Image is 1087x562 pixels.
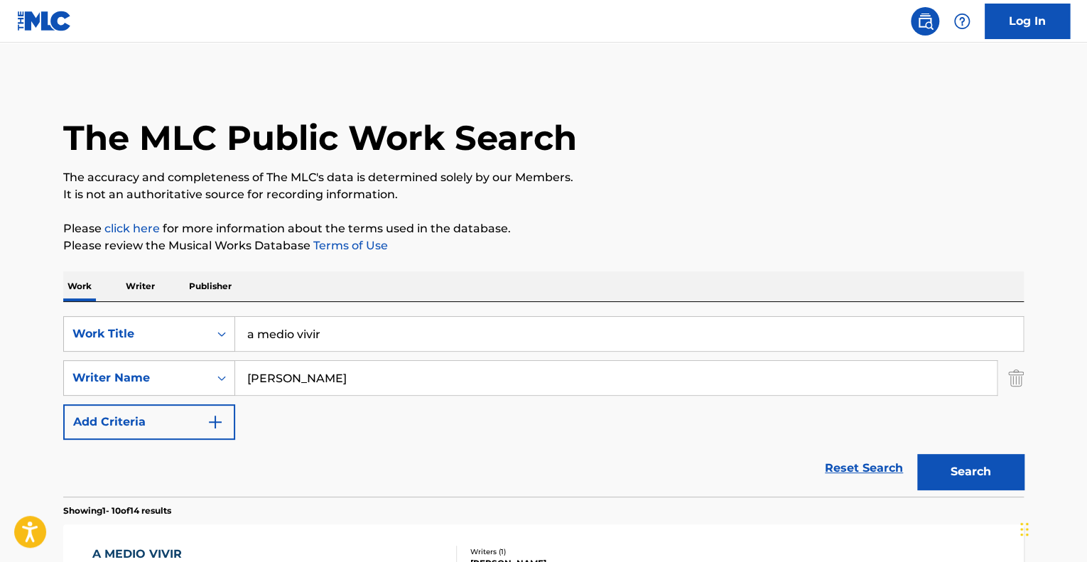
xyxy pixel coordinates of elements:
img: help [953,13,970,30]
div: Help [948,7,976,36]
p: Publisher [185,271,236,301]
p: Please for more information about the terms used in the database. [63,220,1024,237]
button: Search [917,454,1024,490]
div: Drag [1020,508,1029,551]
p: The accuracy and completeness of The MLC's data is determined solely by our Members. [63,169,1024,186]
img: Delete Criterion [1008,360,1024,396]
a: Log In [985,4,1070,39]
p: Please review the Musical Works Database [63,237,1024,254]
h1: The MLC Public Work Search [63,117,577,159]
div: Writer Name [72,369,200,387]
img: search [916,13,934,30]
p: Writer [121,271,159,301]
p: It is not an authoritative source for recording information. [63,186,1024,203]
button: Add Criteria [63,404,235,440]
p: Showing 1 - 10 of 14 results [63,504,171,517]
div: Work Title [72,325,200,342]
a: Reset Search [818,453,910,484]
img: MLC Logo [17,11,72,31]
p: Work [63,271,96,301]
a: Terms of Use [310,239,388,252]
a: click here [104,222,160,235]
form: Search Form [63,316,1024,497]
div: Writers ( 1 ) [470,546,685,557]
iframe: Chat Widget [1016,494,1087,562]
img: 9d2ae6d4665cec9f34b9.svg [207,414,224,431]
a: Public Search [911,7,939,36]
